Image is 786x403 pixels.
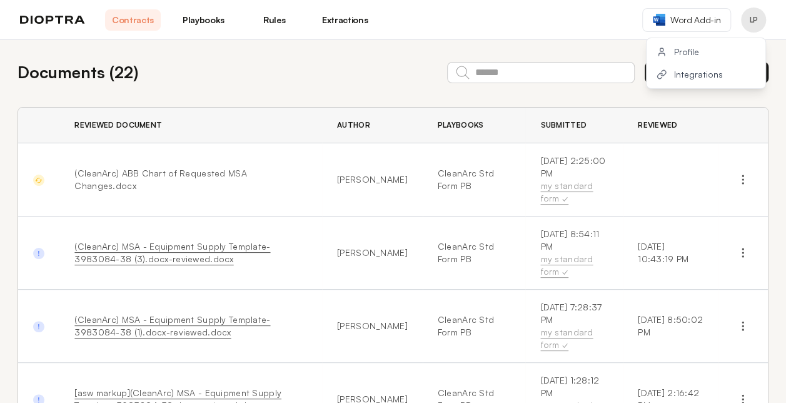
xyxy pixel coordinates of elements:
[525,290,623,363] td: [DATE] 7:28:37 PM
[438,314,511,339] a: CleanArc Std Form PB
[423,108,526,143] th: Playbooks
[59,108,322,143] th: Reviewed Document
[322,217,423,290] td: [PERSON_NAME]
[20,16,85,24] img: logo
[525,143,623,217] td: [DATE] 2:25:00 PM
[33,248,44,259] img: Done
[317,9,373,31] a: Extractions
[623,108,718,143] th: Reviewed
[74,241,270,264] a: (CleanArc) MSA - Equipment Supply Template-3983084-38 (3).docx-reviewed.docx
[540,180,608,205] div: my standard form ✓
[670,14,720,26] span: Word Add-in
[525,108,623,143] th: Submitted
[653,14,665,26] img: word
[18,60,138,84] h2: Documents ( 22 )
[647,63,765,86] button: Integrations
[525,217,623,290] td: [DATE] 8:54:11 PM
[438,240,511,265] a: CleanArc Std Form PB
[322,143,423,217] td: [PERSON_NAME]
[438,167,511,192] a: CleanArc Std Form PB
[105,9,161,31] a: Contracts
[33,321,44,332] img: Done
[741,8,766,33] button: Profile menu
[74,314,270,337] a: (CleanArc) MSA - Equipment Supply Template-3983084-38 (1).docx-reviewed.docx
[642,8,731,32] a: Word Add-in
[623,217,718,290] td: [DATE] 10:43:19 PM
[74,168,246,191] span: (CleanArc) ABB Chart of Requested MSA Changes.docx
[623,290,718,363] td: [DATE] 8:50:02 PM
[322,290,423,363] td: [PERSON_NAME]
[540,326,608,351] div: my standard form ✓
[540,253,608,278] div: my standard form ✓
[322,108,423,143] th: Author
[33,175,44,186] img: In Progress
[645,62,768,83] button: Review New Document
[647,41,765,63] button: Profile
[176,9,231,31] a: Playbooks
[246,9,302,31] a: Rules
